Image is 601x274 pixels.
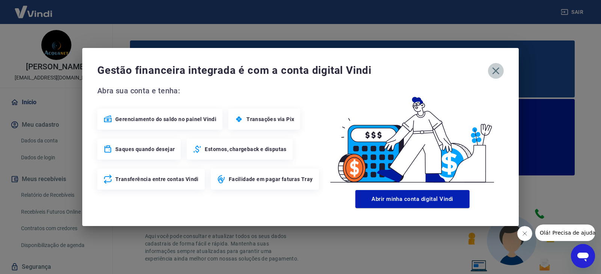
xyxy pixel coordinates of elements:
span: Olá! Precisa de ajuda? [5,5,63,11]
span: Saques quando desejar [115,145,175,153]
iframe: Botão para abrir a janela de mensagens [571,244,595,268]
img: Good Billing [321,85,504,187]
button: Abrir minha conta digital Vindi [355,190,470,208]
span: Transações via Pix [246,115,294,123]
iframe: Fechar mensagem [517,226,532,241]
span: Gestão financeira integrada é com a conta digital Vindi [97,63,488,78]
span: Abra sua conta e tenha: [97,85,321,97]
span: Gerenciamento do saldo no painel Vindi [115,115,216,123]
span: Estornos, chargeback e disputas [205,145,286,153]
iframe: Mensagem da empresa [535,225,595,241]
span: Transferência entre contas Vindi [115,175,199,183]
span: Facilidade em pagar faturas Tray [229,175,313,183]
